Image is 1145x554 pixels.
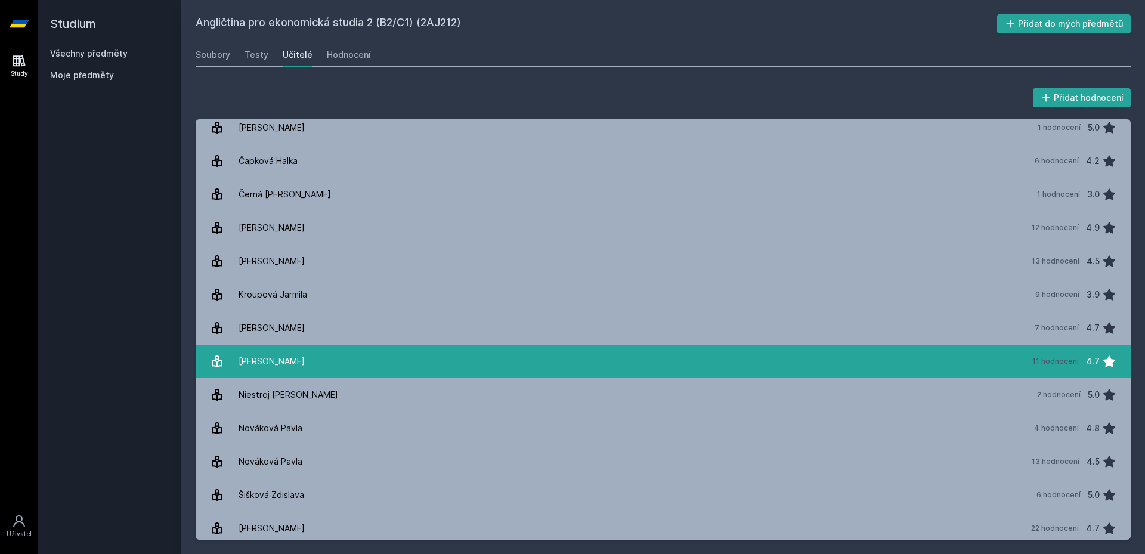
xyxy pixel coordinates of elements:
a: Uživatel [2,508,36,544]
div: [PERSON_NAME] [239,349,305,373]
button: Přidat hodnocení [1033,88,1131,107]
div: 3.9 [1087,283,1100,307]
a: Study [2,48,36,84]
div: 6 hodnocení [1036,490,1081,500]
button: Přidat do mých předmětů [997,14,1131,33]
div: Uživatel [7,530,32,538]
div: 4.5 [1087,249,1100,273]
a: Kroupová Jarmila 9 hodnocení 3.9 [196,278,1131,311]
div: Nováková Pavla [239,416,302,440]
div: Study [11,69,28,78]
div: 22 hodnocení [1031,524,1079,533]
div: 1 hodnocení [1038,123,1081,132]
a: Nováková Pavla 4 hodnocení 4.8 [196,411,1131,445]
div: 7 hodnocení [1035,323,1079,333]
a: Nováková Pavla 13 hodnocení 4.5 [196,445,1131,478]
div: Nováková Pavla [239,450,302,473]
a: Soubory [196,43,230,67]
div: [PERSON_NAME] [239,316,305,340]
a: Šišková Zdislava 6 hodnocení 5.0 [196,478,1131,512]
div: 5.0 [1088,383,1100,407]
a: [PERSON_NAME] 12 hodnocení 4.9 [196,211,1131,244]
div: Kroupová Jarmila [239,283,307,307]
div: Šišková Zdislava [239,483,304,507]
div: [PERSON_NAME] [239,249,305,273]
a: Učitelé [283,43,312,67]
div: 1 hodnocení [1037,190,1080,199]
div: Testy [245,49,268,61]
div: 4.7 [1086,316,1100,340]
div: 2 hodnocení [1037,390,1081,400]
a: [PERSON_NAME] 7 hodnocení 4.7 [196,311,1131,345]
div: 13 hodnocení [1032,256,1079,266]
div: 4.7 [1086,349,1100,373]
div: Čapková Halka [239,149,298,173]
div: 4.7 [1086,516,1100,540]
div: Soubory [196,49,230,61]
div: 11 hodnocení [1032,357,1079,366]
div: Hodnocení [327,49,371,61]
div: 13 hodnocení [1032,457,1079,466]
a: Niestroj [PERSON_NAME] 2 hodnocení 5.0 [196,378,1131,411]
div: 6 hodnocení [1035,156,1079,166]
div: 4.2 [1086,149,1100,173]
a: Testy [245,43,268,67]
a: Čapková Halka 6 hodnocení 4.2 [196,144,1131,178]
div: 4.9 [1086,216,1100,240]
a: [PERSON_NAME] 22 hodnocení 4.7 [196,512,1131,545]
div: Černá [PERSON_NAME] [239,182,331,206]
a: [PERSON_NAME] 11 hodnocení 4.7 [196,345,1131,378]
div: Niestroj [PERSON_NAME] [239,383,338,407]
a: Všechny předměty [50,48,128,58]
a: Hodnocení [327,43,371,67]
div: 3.0 [1087,182,1100,206]
a: Černá [PERSON_NAME] 1 hodnocení 3.0 [196,178,1131,211]
div: 4.8 [1086,416,1100,440]
div: 4.5 [1087,450,1100,473]
div: 9 hodnocení [1035,290,1079,299]
a: [PERSON_NAME] 13 hodnocení 4.5 [196,244,1131,278]
div: 5.0 [1088,483,1100,507]
div: 4 hodnocení [1034,423,1079,433]
span: Moje předměty [50,69,114,81]
div: 12 hodnocení [1032,223,1079,233]
a: [PERSON_NAME] 1 hodnocení 5.0 [196,111,1131,144]
div: 5.0 [1088,116,1100,140]
div: Učitelé [283,49,312,61]
div: [PERSON_NAME] [239,216,305,240]
div: [PERSON_NAME] [239,116,305,140]
div: [PERSON_NAME] [239,516,305,540]
h2: Angličtina pro ekonomická studia 2 (B2/C1) (2AJ212) [196,14,997,33]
